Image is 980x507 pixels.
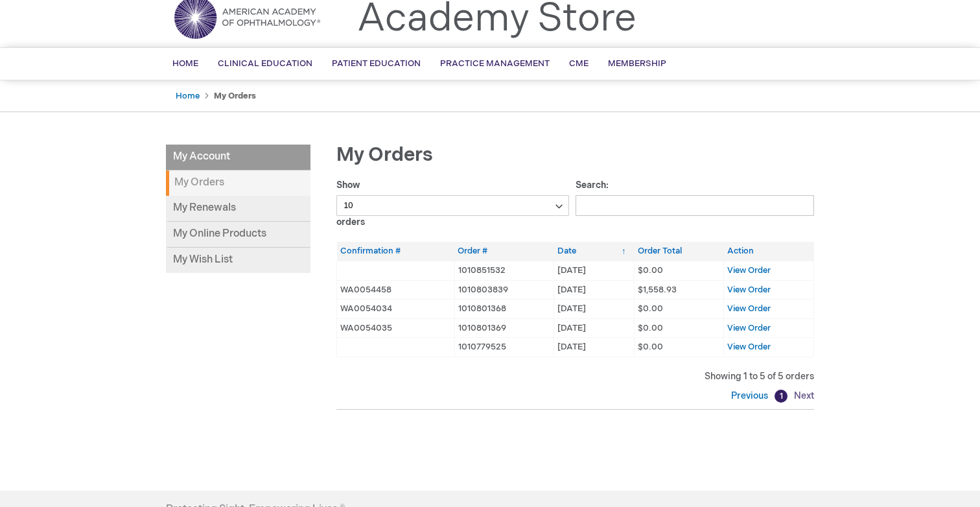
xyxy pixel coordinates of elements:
[337,300,455,319] td: WA0054034
[727,265,771,276] a: View Order
[336,180,569,228] label: Show orders
[332,58,421,69] span: Patient Education
[727,303,771,314] a: View Order
[775,390,787,403] a: 1
[454,318,554,338] td: 1010801369
[214,91,256,101] strong: My Orders
[166,196,310,222] a: My Renewals
[166,248,310,273] a: My Wish List
[454,242,554,261] th: Order #: activate to sort column ascending
[791,390,814,401] a: Next
[724,242,814,261] th: Action: activate to sort column ascending
[454,280,554,300] td: 1010803839
[172,58,198,69] span: Home
[638,303,663,314] span: $0.00
[638,342,663,352] span: $0.00
[166,171,310,196] strong: My Orders
[731,390,771,401] a: Previous
[218,58,312,69] span: Clinical Education
[608,58,666,69] span: Membership
[554,338,635,357] td: [DATE]
[635,242,724,261] th: Order Total: activate to sort column ascending
[454,338,554,357] td: 1010779525
[576,195,815,216] input: Search:
[337,242,455,261] th: Confirmation #: activate to sort column ascending
[336,143,433,167] span: My Orders
[727,342,771,352] a: View Order
[727,323,771,333] a: View Order
[554,242,635,261] th: Date: activate to sort column ascending
[336,195,569,216] select: Showorders
[727,285,771,295] a: View Order
[176,91,200,101] a: Home
[337,318,455,338] td: WA0054035
[554,280,635,300] td: [DATE]
[554,261,635,280] td: [DATE]
[576,180,815,211] label: Search:
[554,318,635,338] td: [DATE]
[454,261,554,280] td: 1010851532
[440,58,550,69] span: Practice Management
[454,300,554,319] td: 1010801368
[638,323,663,333] span: $0.00
[166,222,310,248] a: My Online Products
[337,280,455,300] td: WA0054458
[554,300,635,319] td: [DATE]
[569,58,589,69] span: CME
[336,370,814,383] div: Showing 1 to 5 of 5 orders
[638,285,677,295] span: $1,558.93
[638,265,663,276] span: $0.00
